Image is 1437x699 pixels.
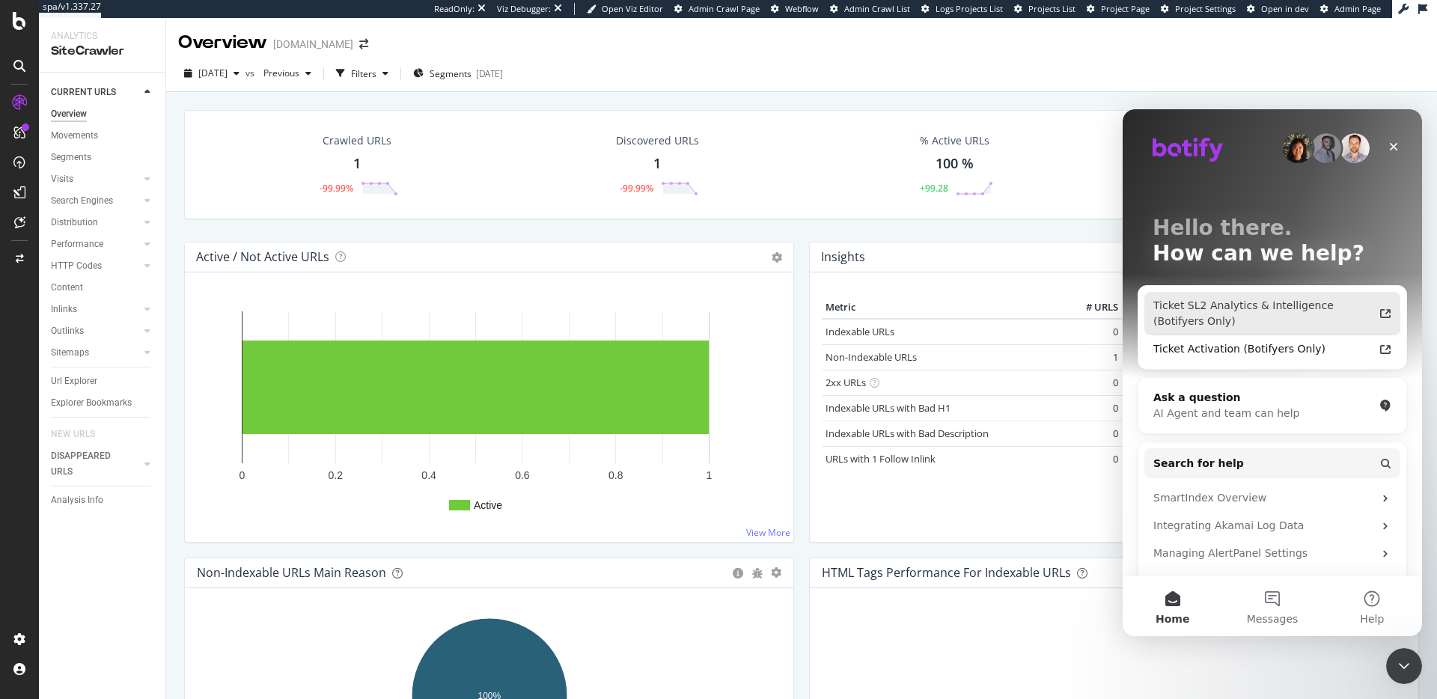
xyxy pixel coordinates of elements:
div: Movements [51,128,98,144]
div: Analysis Info [51,492,103,508]
a: Url Explorer [51,373,155,389]
td: -100.0 % [1122,344,1197,370]
a: Logs Projects List [921,3,1003,15]
div: Sitemaps [51,345,89,361]
td: -100.0 % [1122,370,1197,395]
div: SiteCrawler [51,43,153,60]
td: -100.0 % [1122,446,1197,471]
div: Inlinks [51,302,77,317]
div: circle-info [732,568,744,579]
div: Explorer Bookmarks [51,395,132,411]
div: Url Explorer [51,373,97,389]
div: Filters [351,67,376,80]
td: 0 [1062,395,1122,421]
div: Visits [51,171,73,187]
span: Admin Crawl List [844,3,910,14]
td: -100.0 % [1122,421,1197,446]
div: CURRENT URLS [51,85,116,100]
div: Crawled URLs [323,133,391,148]
div: bug [751,568,763,579]
svg: A chart. [197,296,781,530]
iframe: Intercom live chat [1123,109,1422,636]
span: vs [245,67,257,79]
span: Project Page [1101,3,1150,14]
div: 100 % [936,154,974,174]
a: Non-Indexable URLs [826,350,917,364]
a: Inlinks [51,302,140,317]
a: Admin Crawl Page [674,3,760,15]
button: [DATE] [178,61,245,85]
div: DISAPPEARED URLS [51,448,126,480]
a: Indexable URLs [826,325,894,338]
th: # URLS [1062,296,1122,319]
text: 0.2 [329,469,344,481]
text: 1 [707,469,713,481]
th: Metric [822,296,1062,319]
span: Open in dev [1261,3,1309,14]
a: HTTP Codes [51,258,140,274]
div: HTML Tags Performance for Indexable URLs [822,565,1071,580]
h4: Insights [821,247,865,267]
div: ReadOnly: [434,3,475,15]
span: 2025 Sep. 13th [198,67,228,79]
span: Project Settings [1175,3,1236,14]
a: Overview [51,106,155,122]
th: Change [1122,296,1197,319]
a: Explorer Bookmarks [51,395,155,411]
td: 0 [1062,319,1122,345]
div: Overview [178,30,267,55]
button: Previous [257,61,317,85]
span: Admin Page [1334,3,1381,14]
a: Open in dev [1247,3,1309,15]
a: Content [51,280,155,296]
text: 0.4 [421,469,436,481]
a: Webflow [771,3,819,15]
a: Indexable URLs with Bad Description [826,427,989,440]
a: Movements [51,128,155,144]
a: Segments [51,150,155,165]
a: Project Settings [1161,3,1236,15]
text: 0 [239,469,245,481]
a: Analysis Info [51,492,155,508]
div: -99.99% [320,182,353,195]
a: View More [746,526,790,539]
div: Overview [51,106,87,122]
div: Analytics [51,30,153,43]
div: Segments [51,150,91,165]
a: Projects List [1014,3,1076,15]
span: Projects List [1028,3,1076,14]
div: 1 [653,154,661,174]
div: Discovered URLs [616,133,699,148]
a: Performance [51,236,140,252]
a: NEW URLS [51,427,110,442]
div: +99.28 [920,182,948,195]
a: Project Page [1087,3,1150,15]
div: HTTP Codes [51,258,102,274]
div: Outlinks [51,323,84,339]
div: Content [51,280,83,296]
span: Previous [257,67,299,79]
span: Admin Crawl Page [689,3,760,14]
div: Non-Indexable URLs Main Reason [197,565,386,580]
div: Search Engines [51,193,113,209]
a: URLs with 1 Follow Inlink [826,452,936,466]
